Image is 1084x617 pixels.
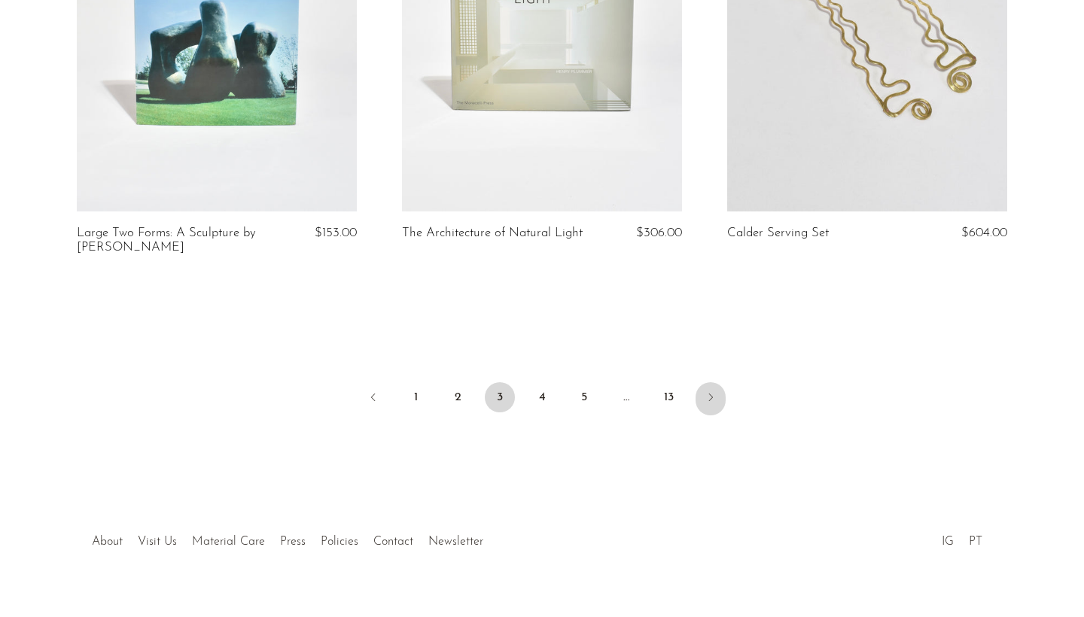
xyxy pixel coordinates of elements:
span: $306.00 [636,226,682,239]
a: 13 [653,382,684,412]
a: 5 [569,382,599,412]
ul: Quick links [84,524,491,552]
a: 2 [443,382,473,412]
span: 3 [485,382,515,412]
a: 4 [527,382,557,412]
a: IG [942,536,954,548]
a: PT [969,536,982,548]
a: Material Care [192,536,265,548]
a: Next [696,382,726,415]
a: Contact [373,536,413,548]
span: $604.00 [961,226,1007,239]
ul: Social Medias [934,524,990,552]
a: Large Two Forms: A Sculpture by [PERSON_NAME] [77,226,263,254]
a: The Architecture of Natural Light [402,226,583,240]
a: About [92,536,123,548]
a: Policies [321,536,358,548]
span: … [611,382,641,412]
a: Press [280,536,306,548]
a: 1 [400,382,431,412]
span: $153.00 [315,226,357,239]
a: Visit Us [138,536,177,548]
a: Calder Serving Set [727,226,829,240]
a: Previous [358,382,388,415]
